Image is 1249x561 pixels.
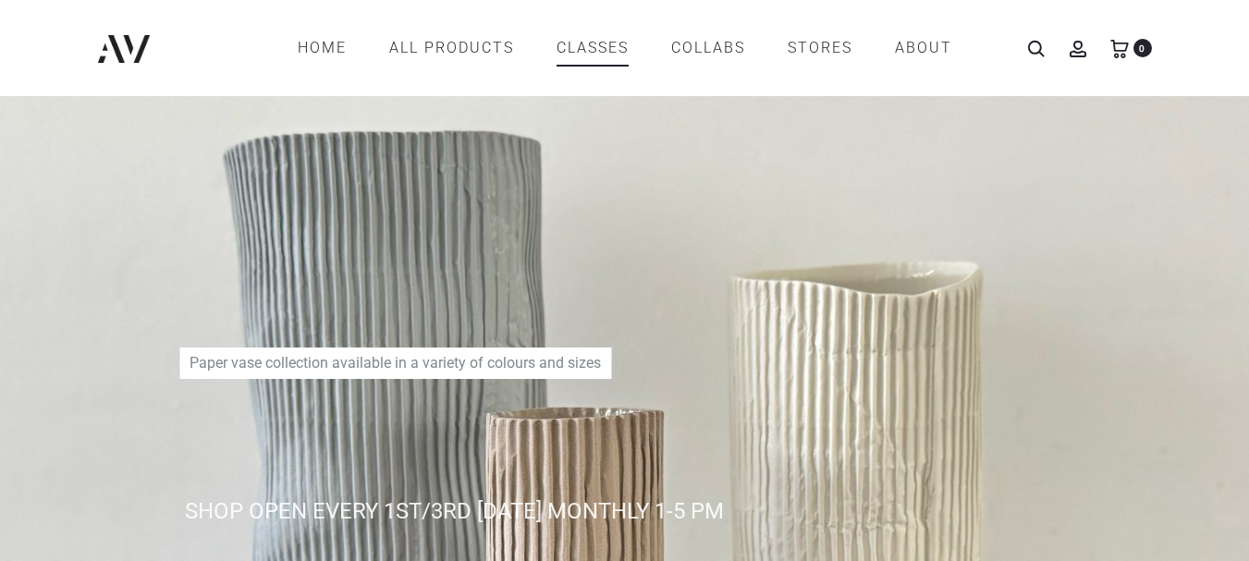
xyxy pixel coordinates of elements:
a: All products [389,32,514,64]
a: STORES [788,32,852,64]
a: COLLABS [671,32,745,64]
span: 0 [1133,39,1152,57]
a: Home [298,32,347,64]
a: CLASSES [557,32,629,64]
a: ABOUT [895,32,952,64]
p: Paper vase collection available in a variety of colours and sizes [179,348,611,379]
a: 0 [1110,39,1129,56]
